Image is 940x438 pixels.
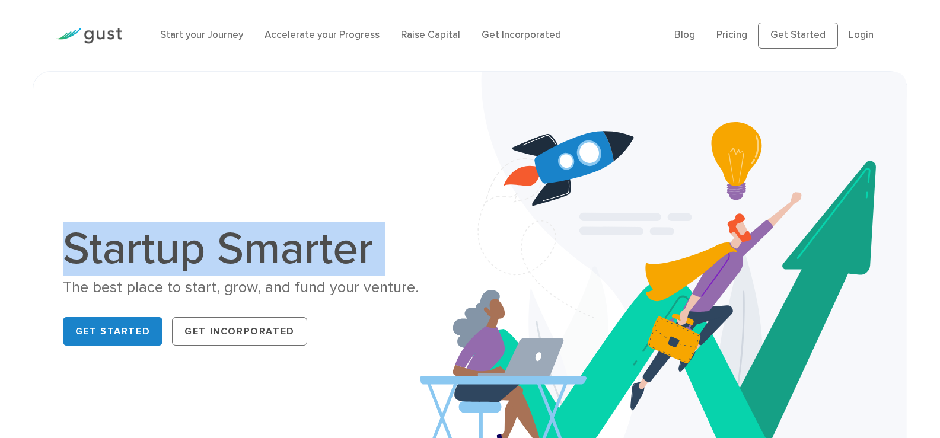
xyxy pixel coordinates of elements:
a: Pricing [716,29,747,41]
a: Accelerate your Progress [265,29,380,41]
a: Get Incorporated [172,317,307,346]
a: Blog [674,29,695,41]
div: The best place to start, grow, and fund your venture. [63,277,461,298]
a: Login [849,29,874,41]
a: Get Incorporated [482,29,561,41]
h1: Startup Smarter [63,226,461,271]
a: Get Started [63,317,163,346]
a: Get Started [758,23,838,49]
img: Gust Logo [56,28,122,44]
a: Start your Journey [160,29,243,41]
a: Raise Capital [401,29,460,41]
